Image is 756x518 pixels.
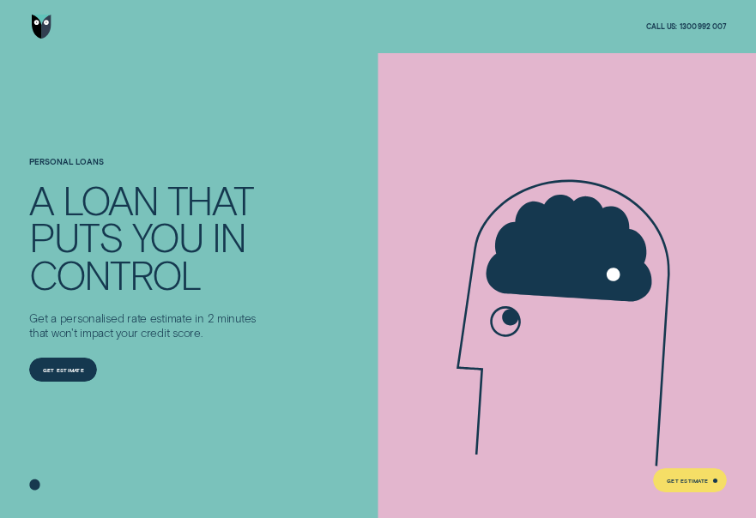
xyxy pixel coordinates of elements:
[29,311,261,340] p: Get a personalised rate estimate in 2 minutes that won't impact your credit score.
[167,182,254,219] div: THAT
[653,468,726,492] a: Get Estimate
[646,22,677,32] span: Call us:
[32,15,51,39] img: Wisr
[29,182,261,293] h4: A LOAN THAT PUTS YOU IN CONTROL
[132,219,203,256] div: YOU
[212,219,245,256] div: IN
[29,219,123,256] div: PUTS
[29,358,97,382] a: Get Estimate
[680,22,727,32] span: 1300 992 007
[29,256,200,293] div: CONTROL
[29,182,53,219] div: A
[646,22,727,32] a: Call us:1300 992 007
[63,182,158,219] div: LOAN
[29,158,261,182] h1: Personal Loans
